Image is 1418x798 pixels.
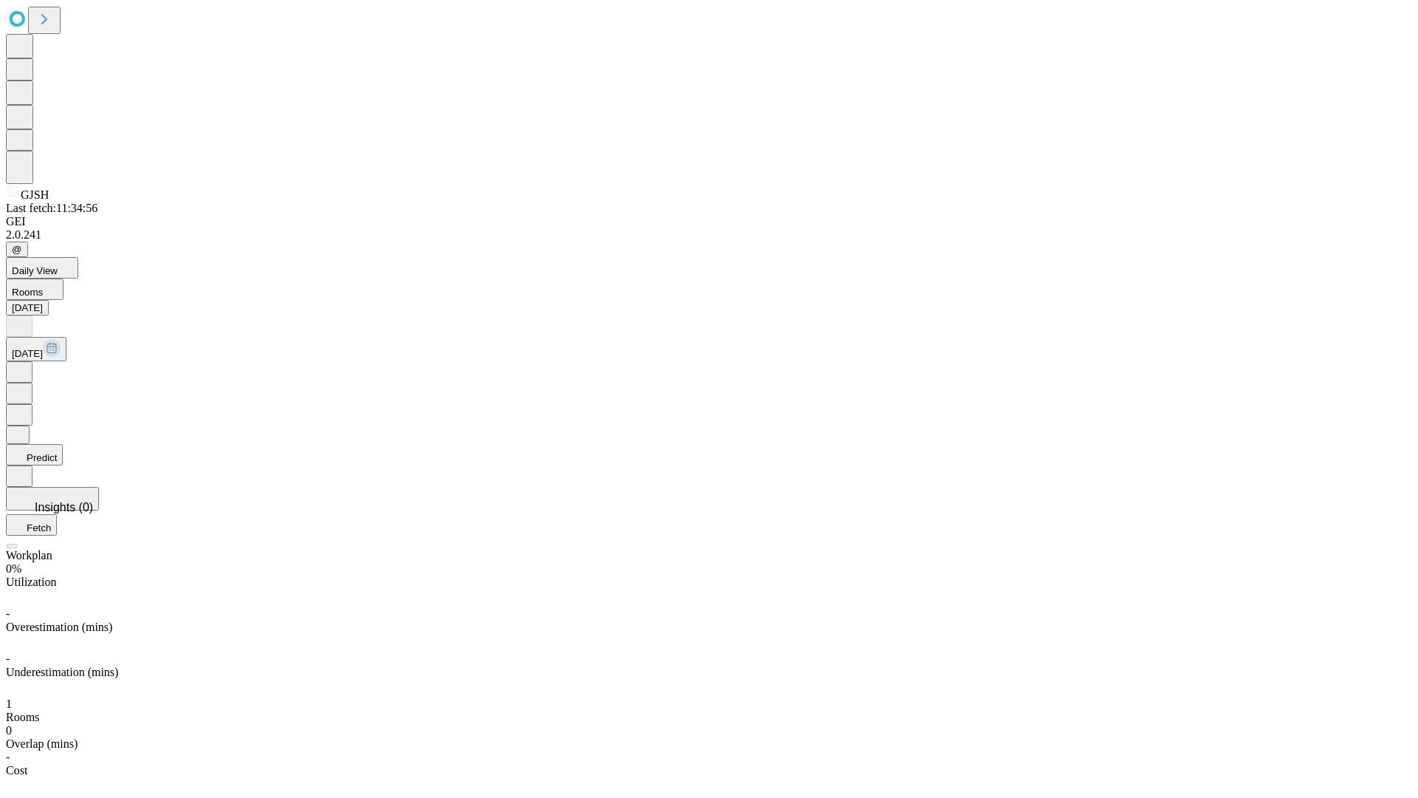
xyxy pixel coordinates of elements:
[12,287,43,298] span: Rooms
[6,666,118,678] span: Underestimation (mins)
[6,652,10,665] span: -
[6,300,49,316] button: [DATE]
[6,621,112,633] span: Overestimation (mins)
[6,215,1412,228] div: GEI
[6,444,63,465] button: Predict
[6,202,97,214] span: Last fetch: 11:34:56
[6,751,10,763] span: -
[6,576,56,588] span: Utilization
[6,228,1412,242] div: 2.0.241
[6,257,78,279] button: Daily View
[6,279,64,300] button: Rooms
[21,188,49,201] span: GJSH
[6,242,28,257] button: @
[6,711,39,723] span: Rooms
[6,487,99,511] button: Insights (0)
[12,265,58,276] span: Daily View
[6,514,57,536] button: Fetch
[35,501,93,514] span: Insights (0)
[6,698,12,710] span: 1
[12,244,22,255] span: @
[6,764,27,777] span: Cost
[6,549,52,562] span: Workplan
[6,337,66,361] button: [DATE]
[6,562,21,575] span: 0%
[6,607,10,620] span: -
[6,737,78,750] span: Overlap (mins)
[12,348,43,359] span: [DATE]
[6,724,12,737] span: 0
